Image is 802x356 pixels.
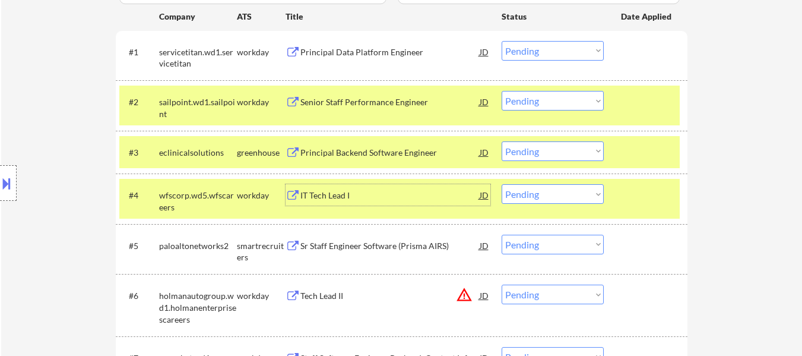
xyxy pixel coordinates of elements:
[478,285,490,306] div: JD
[478,41,490,62] div: JD
[237,46,286,58] div: workday
[478,141,490,163] div: JD
[129,46,150,58] div: #1
[159,11,237,23] div: Company
[237,190,286,201] div: workday
[478,235,490,256] div: JD
[300,96,480,108] div: Senior Staff Performance Engineer
[237,11,286,23] div: ATS
[129,290,150,302] div: #6
[621,11,673,23] div: Date Applied
[286,11,490,23] div: Title
[478,184,490,206] div: JD
[237,240,286,263] div: smartrecruiters
[456,286,473,303] button: warning_amber
[300,190,480,201] div: IT Tech Lead I
[159,46,237,70] div: servicetitan.wd1.servicetitan
[237,96,286,108] div: workday
[237,147,286,159] div: greenhouse
[300,240,480,252] div: Sr Staff Engineer Software (Prisma AIRS)
[502,5,604,27] div: Status
[300,290,480,302] div: Tech Lead II
[478,91,490,112] div: JD
[300,46,480,58] div: Principal Data Platform Engineer
[159,290,237,325] div: holmanautogroup.wd1.holmanenterprisescareers
[300,147,480,159] div: Principal Backend Software Engineer
[237,290,286,302] div: workday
